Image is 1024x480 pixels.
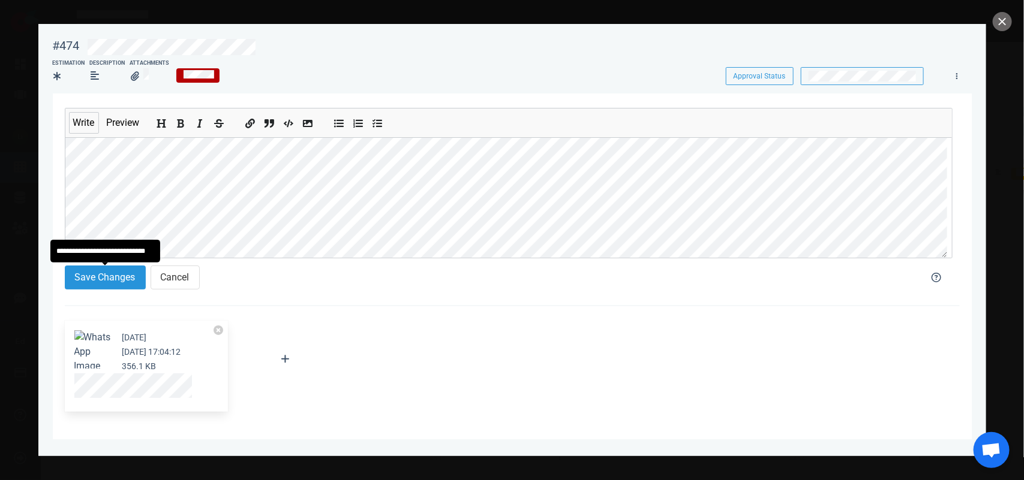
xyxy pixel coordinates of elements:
div: Description [90,59,125,68]
button: Add strikethrough text [212,114,226,128]
button: Write [69,112,99,134]
div: #474 [53,38,80,53]
button: Add checked list [370,114,385,128]
small: 356.1 KB [122,361,157,371]
button: Zoom image [74,330,113,431]
button: Save Changes [65,265,146,289]
div: Attachments [130,59,170,68]
button: Add ordered list [351,114,365,128]
button: Cancel [151,265,200,289]
button: Add header [154,114,169,128]
button: Approval Status [726,67,794,85]
button: Insert a quote [262,114,277,128]
button: Add unordered list [332,114,346,128]
div: Aprire la chat [974,432,1010,468]
button: Add a link [243,114,257,128]
small: [DATE] 17:04:12 [122,347,181,357]
div: Estimation [53,59,85,68]
button: Insert code [281,114,296,128]
small: [DATE] [122,333,147,342]
button: close [993,12,1012,31]
button: Preview [103,112,144,134]
button: Add image [301,114,315,128]
button: Add bold text [173,114,188,128]
button: Add italic text [193,114,207,128]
